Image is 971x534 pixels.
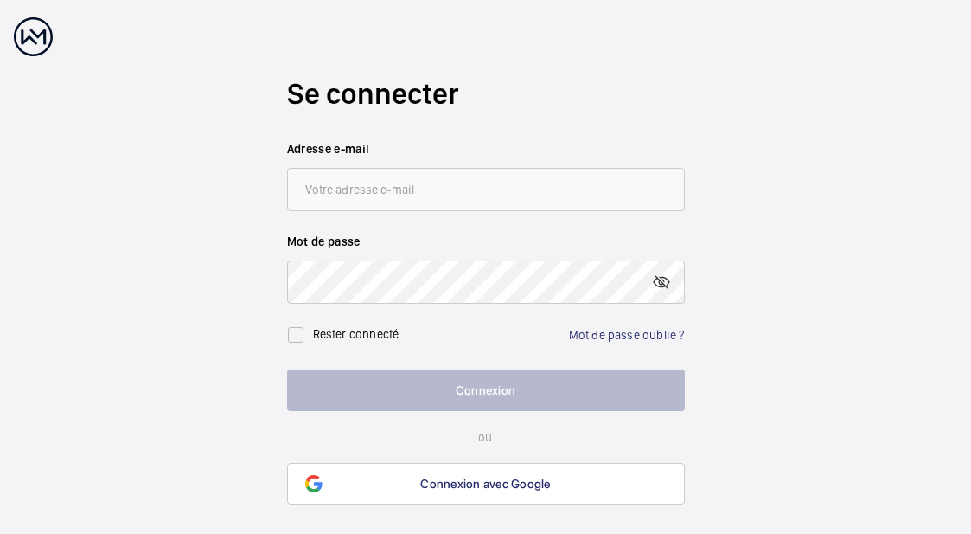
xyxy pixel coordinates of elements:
a: Mot de passe oublié ? [569,328,685,342]
input: Votre adresse e-mail [287,168,685,211]
button: Connexion [287,370,685,411]
h2: Se connecter [287,74,685,114]
label: Rester connecté [313,327,399,341]
p: ou [287,428,685,446]
span: Connexion avec Google [420,477,550,491]
label: Adresse e-mail [287,140,685,158]
label: Mot de passe [287,233,685,250]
